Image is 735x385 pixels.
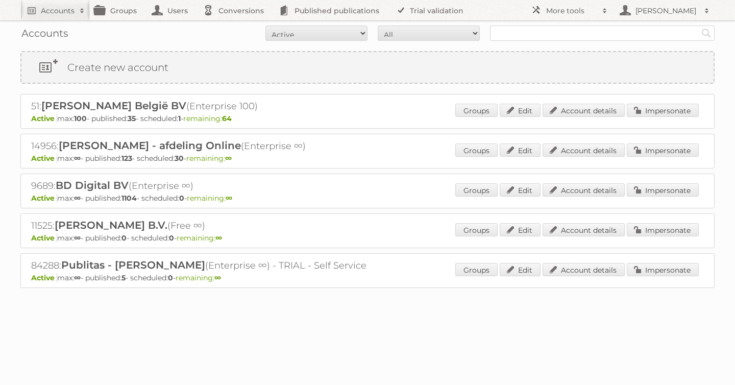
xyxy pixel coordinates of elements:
[74,194,81,203] strong: ∞
[226,194,232,203] strong: ∞
[455,263,498,276] a: Groups
[31,139,388,153] h2: 14956: (Enterprise ∞)
[31,194,704,203] p: max: - published: - scheduled: -
[21,52,714,83] a: Create new account
[55,219,167,231] span: [PERSON_NAME] B.V.
[168,273,173,282] strong: 0
[500,183,541,197] a: Edit
[215,233,222,243] strong: ∞
[500,223,541,236] a: Edit
[543,104,625,117] a: Account details
[699,26,714,41] input: Search
[455,104,498,117] a: Groups
[176,273,221,282] span: remaining:
[61,259,205,271] span: Publitas - [PERSON_NAME]
[225,154,232,163] strong: ∞
[121,194,137,203] strong: 1104
[543,183,625,197] a: Account details
[500,263,541,276] a: Edit
[627,263,699,276] a: Impersonate
[31,114,704,123] p: max: - published: - scheduled: -
[128,114,136,123] strong: 35
[187,194,232,203] span: remaining:
[31,114,57,123] span: Active
[186,154,232,163] span: remaining:
[183,114,232,123] span: remaining:
[31,259,388,272] h2: 84288: (Enterprise ∞) - TRIAL - Self Service
[222,114,232,123] strong: 64
[179,194,184,203] strong: 0
[121,154,132,163] strong: 123
[627,183,699,197] a: Impersonate
[121,233,127,243] strong: 0
[31,233,704,243] p: max: - published: - scheduled: -
[31,154,57,163] span: Active
[31,194,57,203] span: Active
[455,223,498,236] a: Groups
[41,6,75,16] h2: Accounts
[178,114,181,123] strong: 1
[31,179,388,192] h2: 9689: (Enterprise ∞)
[74,233,81,243] strong: ∞
[121,273,126,282] strong: 5
[543,223,625,236] a: Account details
[455,183,498,197] a: Groups
[31,273,704,282] p: max: - published: - scheduled: -
[455,143,498,157] a: Groups
[31,100,388,113] h2: 51: (Enterprise 100)
[175,154,184,163] strong: 30
[500,143,541,157] a: Edit
[627,143,699,157] a: Impersonate
[31,219,388,232] h2: 11525: (Free ∞)
[59,139,241,152] span: [PERSON_NAME] - afdeling Online
[74,273,81,282] strong: ∞
[500,104,541,117] a: Edit
[31,154,704,163] p: max: - published: - scheduled: -
[633,6,699,16] h2: [PERSON_NAME]
[214,273,221,282] strong: ∞
[41,100,186,112] span: [PERSON_NAME] België BV
[56,179,129,191] span: BD Digital BV
[169,233,174,243] strong: 0
[543,263,625,276] a: Account details
[627,223,699,236] a: Impersonate
[543,143,625,157] a: Account details
[31,233,57,243] span: Active
[74,114,87,123] strong: 100
[177,233,222,243] span: remaining:
[627,104,699,117] a: Impersonate
[546,6,597,16] h2: More tools
[31,273,57,282] span: Active
[74,154,81,163] strong: ∞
